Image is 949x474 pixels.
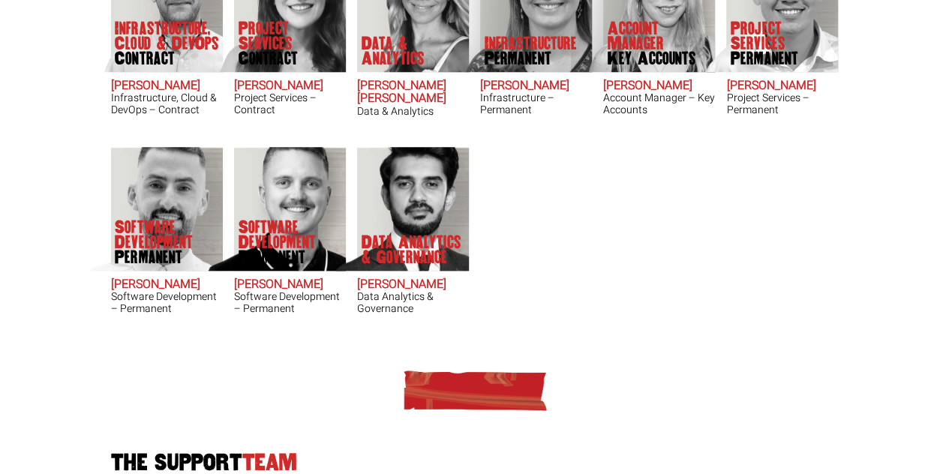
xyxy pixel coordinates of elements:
[357,106,469,117] h3: Data & Analytics
[357,291,469,314] h3: Data Analytics & Governance
[731,51,838,66] span: Permanent
[111,79,223,93] h2: [PERSON_NAME]
[325,147,469,271] img: Awais Imtiaz does Data Analytics & Governance
[239,21,346,66] p: Project Services
[608,51,715,66] span: Key Accounts
[357,278,469,292] h2: [PERSON_NAME]
[234,79,346,93] h2: [PERSON_NAME]
[603,79,715,93] h2: [PERSON_NAME]
[234,291,346,314] h3: Software Development – Permanent
[115,51,222,66] span: Contract
[234,92,346,115] h3: Project Services – Contract
[485,51,577,66] span: Permanent
[362,36,469,66] p: Data & Analytics
[485,36,577,66] p: Infrastructure
[79,147,223,271] img: Liam Cox does Software Development Permanent
[115,250,222,265] span: Permanent
[239,220,346,265] p: Software Development
[202,147,346,271] img: Sam Williamson does Software Development Permanent
[731,21,838,66] p: Project Services
[603,92,715,115] h3: Account Manager – Key Accounts
[608,21,715,66] p: Account Manager
[357,79,469,106] h2: [PERSON_NAME] [PERSON_NAME]
[726,79,838,93] h2: [PERSON_NAME]
[111,291,223,314] h3: Software Development – Permanent
[111,278,223,292] h2: [PERSON_NAME]
[239,250,346,265] span: Permanent
[115,220,222,265] p: Software Development
[362,235,469,265] p: Data Analytics & Governance
[239,51,346,66] span: Contract
[480,79,592,93] h2: [PERSON_NAME]
[111,92,223,115] h3: Infrastructure, Cloud & DevOps – Contract
[115,21,222,66] p: Infrastructure, Cloud & DevOps
[726,92,838,115] h3: Project Services – Permanent
[234,278,346,292] h2: [PERSON_NAME]
[480,92,592,115] h3: Infrastructure – Permanent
